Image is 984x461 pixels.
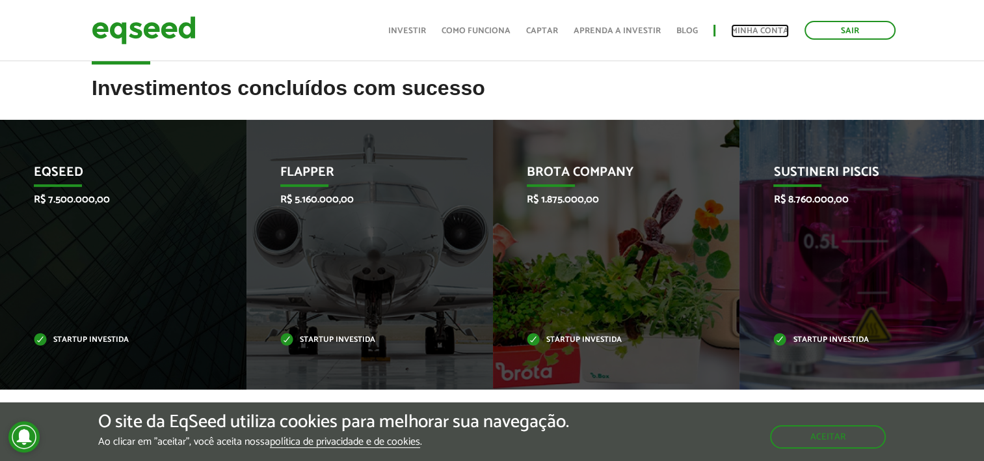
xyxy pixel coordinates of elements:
h2: Investimentos concluídos com sucesso [92,77,892,119]
p: EqSeed [34,165,193,187]
button: Aceitar [770,425,886,449]
p: R$ 8.760.000,00 [773,193,932,206]
a: Blog [676,27,698,35]
p: Sustineri Piscis [773,165,932,187]
p: Ao clicar em "aceitar", você aceita nossa . [98,436,569,448]
a: Aprenda a investir [574,27,661,35]
a: Investir [388,27,426,35]
p: Startup investida [527,337,685,344]
a: Captar [526,27,558,35]
a: Sair [804,21,896,40]
h5: O site da EqSeed utiliza cookies para melhorar sua navegação. [98,412,569,432]
p: R$ 7.500.000,00 [34,193,193,206]
img: EqSeed [92,13,196,48]
a: Minha conta [731,27,789,35]
a: Como funciona [442,27,511,35]
p: Startup investida [280,337,439,344]
p: Flapper [280,165,439,187]
a: política de privacidade e de cookies [270,437,420,448]
p: Startup investida [773,337,932,344]
p: Brota Company [527,165,685,187]
p: R$ 1.875.000,00 [527,193,685,206]
p: R$ 5.160.000,00 [280,193,439,206]
p: Startup investida [34,337,193,344]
